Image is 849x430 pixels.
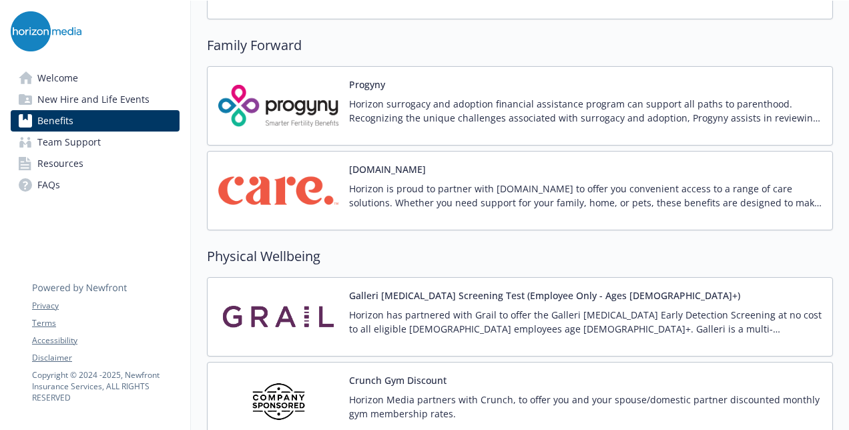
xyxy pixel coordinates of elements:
p: Horizon Media partners with Crunch, to offer you and your spouse/domestic partner discounted mont... [349,393,822,421]
span: Welcome [37,67,78,89]
span: FAQs [37,174,60,196]
a: Welcome [11,67,180,89]
span: Benefits [37,110,73,132]
a: Privacy [32,300,179,312]
a: Resources [11,153,180,174]
img: Care.com carrier logo [218,162,338,219]
p: Copyright © 2024 - 2025 , Newfront Insurance Services, ALL RIGHTS RESERVED [32,369,179,403]
button: [DOMAIN_NAME] [349,162,426,176]
img: Grail, LLC carrier logo [218,288,338,345]
img: Progyny carrier logo [218,77,338,134]
a: Benefits [11,110,180,132]
span: Team Support [37,132,101,153]
span: Resources [37,153,83,174]
a: FAQs [11,174,180,196]
a: Disclaimer [32,352,179,364]
button: Crunch Gym Discount [349,373,447,387]
a: Terms [32,317,179,329]
a: Accessibility [32,335,179,347]
a: Team Support [11,132,180,153]
p: Horizon surrogacy and adoption financial assistance program can support all paths to parenthood. ... [349,97,822,125]
h2: Physical Wellbeing [207,246,833,266]
a: New Hire and Life Events [11,89,180,110]
span: New Hire and Life Events [37,89,150,110]
button: Progyny [349,77,385,91]
img: Company Sponsored carrier logo [218,373,338,430]
p: Horizon is proud to partner with [DOMAIN_NAME] to offer you convenient access to a range of care ... [349,182,822,210]
h2: Family Forward [207,35,833,55]
p: Horizon has partnered with Grail to offer the Galleri [MEDICAL_DATA] Early Detection Screening at... [349,308,822,336]
button: Galleri [MEDICAL_DATA] Screening Test (Employee Only - Ages [DEMOGRAPHIC_DATA]+) [349,288,740,302]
